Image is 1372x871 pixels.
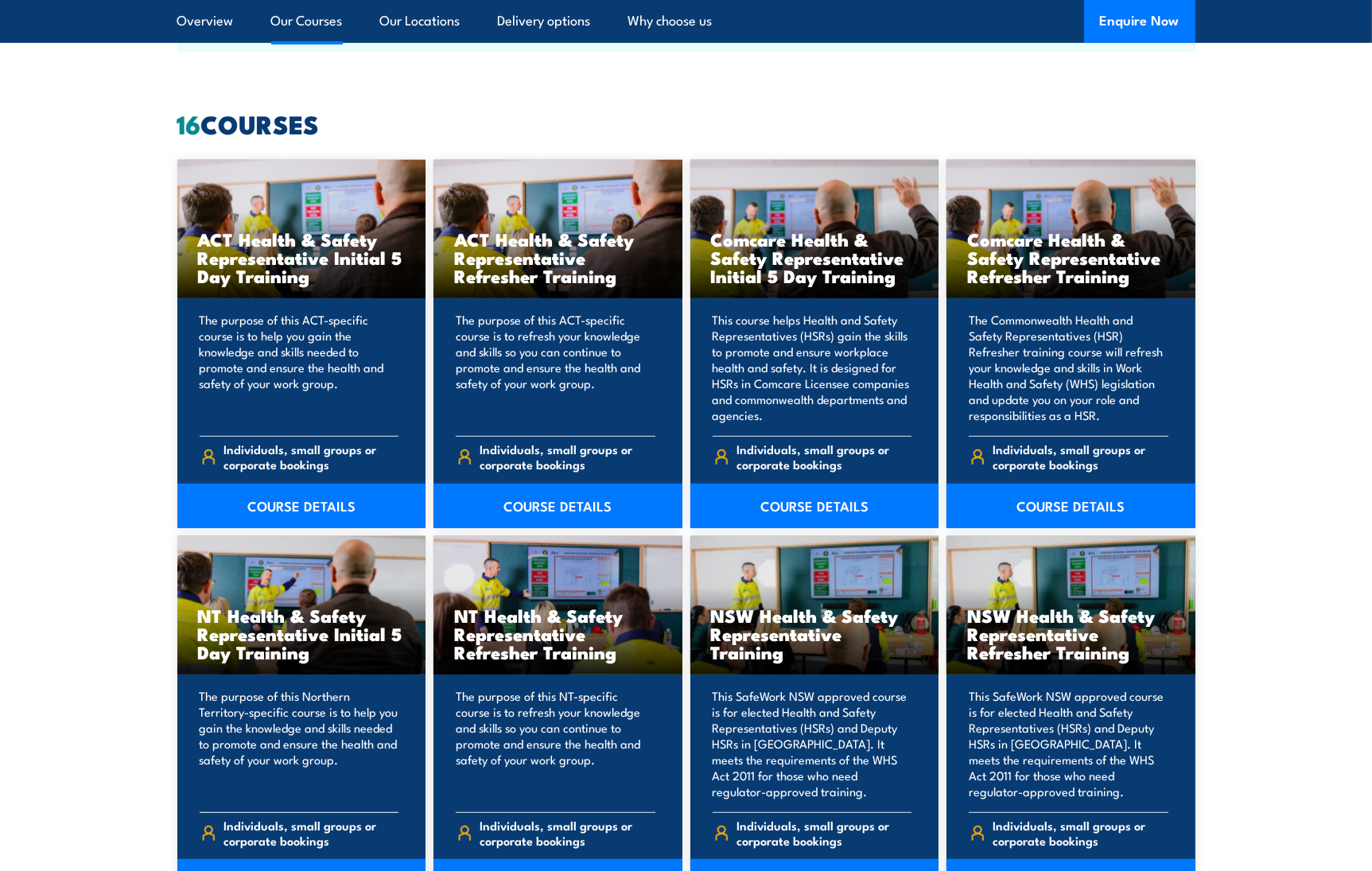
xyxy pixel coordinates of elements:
span: Individuals, small groups or corporate bookings [480,818,655,848]
h3: Comcare Health & Safety Representative Refresher Training [967,230,1175,285]
a: COURSE DETAILS [946,484,1195,528]
h3: ACT Health & Safety Representative Initial 5 Day Training [198,230,406,285]
span: Individuals, small groups or corporate bookings [737,818,911,848]
h3: NSW Health & Safety Representative Training [711,606,919,661]
span: Individuals, small groups or corporate bookings [993,818,1168,848]
h3: ACT Health & Safety Representative Refresher Training [454,230,662,285]
h2: COURSES [177,112,1195,134]
p: The purpose of this Northern Territory-specific course is to help you gain the knowledge and skil... [200,688,399,799]
span: Individuals, small groups or corporate bookings [480,441,655,472]
span: Individuals, small groups or corporate bookings [993,441,1168,472]
span: Individuals, small groups or corporate bookings [223,818,398,848]
p: The purpose of this ACT-specific course is to help you gain the knowledge and skills needed to pr... [200,312,399,423]
h3: Comcare Health & Safety Representative Initial 5 Day Training [711,230,919,285]
h3: NT Health & Safety Representative Initial 5 Day Training [198,606,406,661]
h3: NT Health & Safety Representative Refresher Training [454,606,662,661]
p: This course helps Health and Safety Representatives (HSRs) gain the skills to promote and ensure ... [713,312,912,423]
p: The purpose of this ACT-specific course is to refresh your knowledge and skills so you can contin... [456,312,655,423]
p: The purpose of this NT-specific course is to refresh your knowledge and skills so you can continu... [456,688,655,799]
a: COURSE DETAILS [690,484,939,528]
p: This SafeWork NSW approved course is for elected Health and Safety Representatives (HSRs) and Dep... [969,688,1168,799]
a: COURSE DETAILS [177,484,426,528]
h3: NSW Health & Safety Representative Refresher Training [967,606,1175,661]
span: Individuals, small groups or corporate bookings [223,441,398,472]
a: COURSE DETAILS [433,484,682,528]
p: This SafeWork NSW approved course is for elected Health and Safety Representatives (HSRs) and Dep... [713,688,912,799]
p: The Commonwealth Health and Safety Representatives (HSR) Refresher training course will refresh y... [969,312,1168,423]
span: Individuals, small groups or corporate bookings [737,441,911,472]
strong: 16 [177,103,201,143]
